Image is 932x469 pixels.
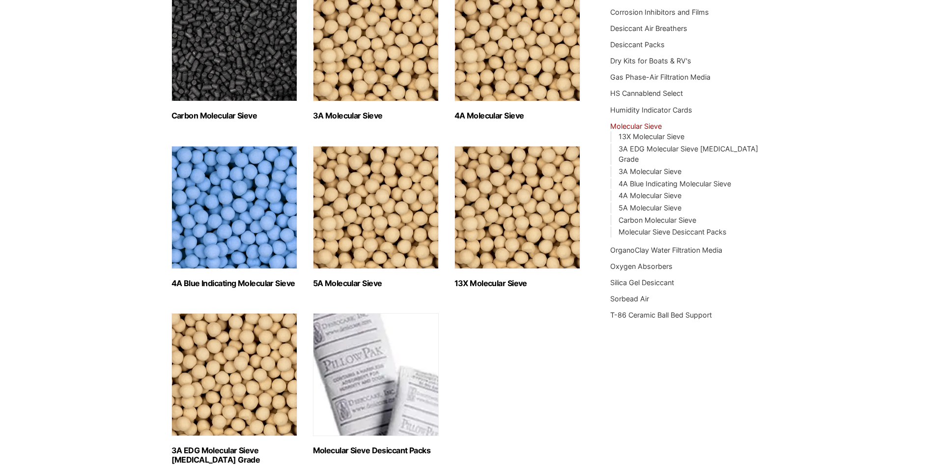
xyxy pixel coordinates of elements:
[171,111,297,120] h2: Carbon Molecular Sieve
[313,111,439,120] h2: 3A Molecular Sieve
[610,246,722,254] a: OrganoClay Water Filtration Media
[619,179,731,188] a: 4A Blue Indicating Molecular Sieve
[454,146,580,288] a: Visit product category 13X Molecular Sieve
[454,111,580,120] h2: 4A Molecular Sieve
[610,8,709,16] a: Corrosion Inhibitors and Films
[171,279,297,288] h2: 4A Blue Indicating Molecular Sieve
[610,24,687,32] a: Desiccant Air Breathers
[313,313,439,436] img: Molecular Sieve Desiccant Packs
[313,446,439,455] h2: Molecular Sieve Desiccant Packs
[619,145,758,164] a: 3A EDG Molecular Sieve [MEDICAL_DATA] Grade
[454,146,580,269] img: 13X Molecular Sieve
[619,216,696,224] a: Carbon Molecular Sieve
[171,446,297,465] h2: 3A EDG Molecular Sieve [MEDICAL_DATA] Grade
[171,146,297,288] a: Visit product category 4A Blue Indicating Molecular Sieve
[313,313,439,455] a: Visit product category Molecular Sieve Desiccant Packs
[610,89,683,97] a: HS Cannablend Select
[610,40,665,49] a: Desiccant Packs
[610,278,674,287] a: Silica Gel Desiccant
[313,146,439,288] a: Visit product category 5A Molecular Sieve
[610,294,649,303] a: Sorbead Air
[610,311,712,319] a: T-86 Ceramic Ball Bed Support
[619,167,681,176] a: 3A Molecular Sieve
[171,313,297,436] img: 3A EDG Molecular Sieve Ethanol Grade
[619,132,684,141] a: 13X Molecular Sieve
[610,73,710,81] a: Gas Phase-Air Filtration Media
[619,191,681,200] a: 4A Molecular Sieve
[610,106,692,114] a: Humidity Indicator Cards
[619,228,727,236] a: Molecular Sieve Desiccant Packs
[171,313,297,465] a: Visit product category 3A EDG Molecular Sieve Ethanol Grade
[171,146,297,269] img: 4A Blue Indicating Molecular Sieve
[454,279,580,288] h2: 13X Molecular Sieve
[313,279,439,288] h2: 5A Molecular Sieve
[313,146,439,269] img: 5A Molecular Sieve
[619,204,681,212] a: 5A Molecular Sieve
[610,262,673,270] a: Oxygen Absorbers
[610,122,662,130] a: Molecular Sieve
[610,57,691,65] a: Dry Kits for Boats & RV's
